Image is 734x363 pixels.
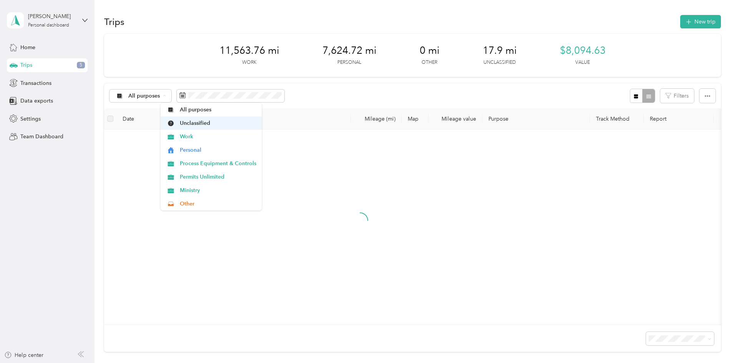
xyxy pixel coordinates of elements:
[28,23,69,28] div: Personal dashboard
[128,93,160,99] span: All purposes
[590,108,644,129] th: Track Method
[174,108,351,129] th: Locations
[180,119,256,127] span: Unclassified
[242,59,256,66] p: Work
[482,108,590,129] th: Purpose
[483,45,517,57] span: 17.9 mi
[560,45,606,57] span: $8,094.63
[20,79,51,87] span: Transactions
[180,173,256,181] span: Permits Unlimited
[20,61,32,69] span: Trips
[180,106,256,114] span: All purposes
[4,351,43,359] button: Help center
[77,62,85,69] span: 5
[20,115,41,123] span: Settings
[20,97,53,105] span: Data exports
[483,59,516,66] p: Unclassified
[422,59,437,66] p: Other
[116,108,174,129] th: Date
[402,108,428,129] th: Map
[104,18,125,26] h1: Trips
[180,146,256,154] span: Personal
[680,15,721,28] button: New trip
[575,59,590,66] p: Value
[20,133,63,141] span: Team Dashboard
[219,45,279,57] span: 11,563.76 mi
[644,108,714,129] th: Report
[337,59,361,66] p: Personal
[420,45,440,57] span: 0 mi
[322,45,377,57] span: 7,624.72 mi
[691,320,734,363] iframe: Everlance-gr Chat Button Frame
[428,108,482,129] th: Mileage value
[28,12,76,20] div: [PERSON_NAME]
[180,200,256,208] span: Other
[180,186,256,194] span: Ministry
[660,89,694,103] button: Filters
[20,43,35,51] span: Home
[351,108,402,129] th: Mileage (mi)
[180,133,256,141] span: Work
[180,159,256,167] span: Process Equipment & Controls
